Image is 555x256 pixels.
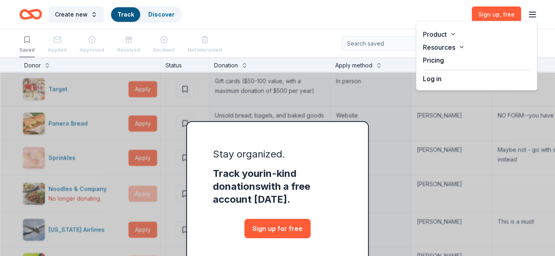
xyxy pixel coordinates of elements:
[472,6,521,23] a: Sign up, free
[244,219,311,238] a: Sign up for free
[335,61,372,70] div: Apply method
[478,11,515,18] span: Sign up
[24,61,41,70] div: Donor
[423,74,441,84] button: Log in
[416,41,537,54] button: Resources
[500,11,515,18] span: , free
[213,167,342,206] div: Track your in-kind donations with a free account [DATE].
[148,11,174,18] a: Discover
[118,11,134,18] a: Track
[19,5,42,24] a: Home
[110,6,182,23] button: TrackDiscover
[214,61,238,70] div: Donation
[48,6,104,23] button: Create new
[416,28,537,41] button: Product
[213,148,342,161] div: Stay organized.
[161,57,209,72] div: Status
[342,36,445,50] input: Search saved
[55,10,88,19] span: Create new
[423,56,444,64] a: Pricing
